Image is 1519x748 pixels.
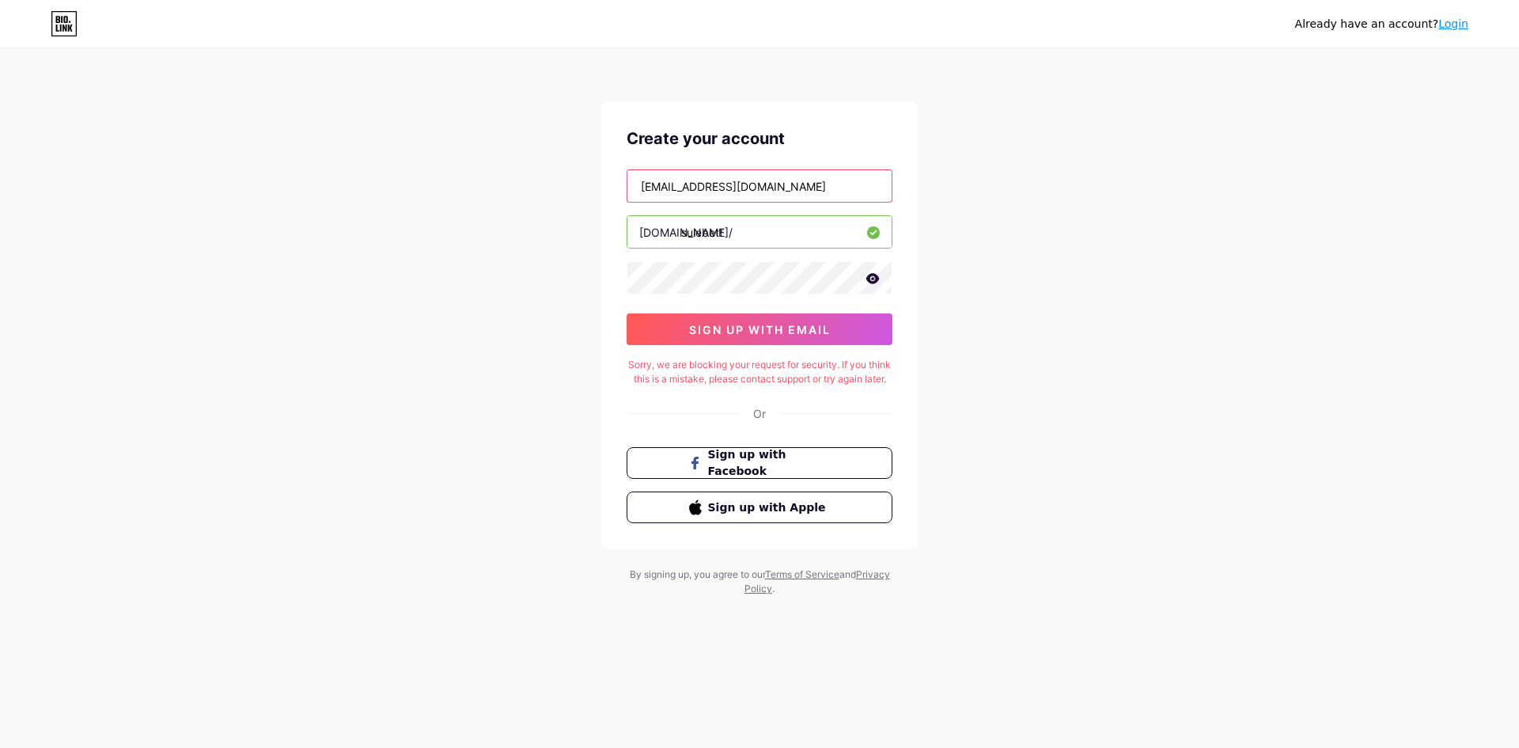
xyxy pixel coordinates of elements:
[627,358,892,386] div: Sorry, we are blocking your request for security. If you think this is a mistake, please contact ...
[708,446,831,480] span: Sign up with Facebook
[708,499,831,516] span: Sign up with Apple
[627,447,892,479] button: Sign up with Facebook
[1438,17,1468,30] a: Login
[753,405,766,422] div: Or
[639,224,733,241] div: [DOMAIN_NAME]/
[627,127,892,150] div: Create your account
[689,323,831,336] span: sign up with email
[765,568,839,580] a: Terms of Service
[627,313,892,345] button: sign up with email
[627,170,892,202] input: Email
[625,568,894,596] div: By signing up, you agree to our and .
[627,216,892,248] input: username
[627,492,892,523] button: Sign up with Apple
[1295,16,1468,32] div: Already have an account?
